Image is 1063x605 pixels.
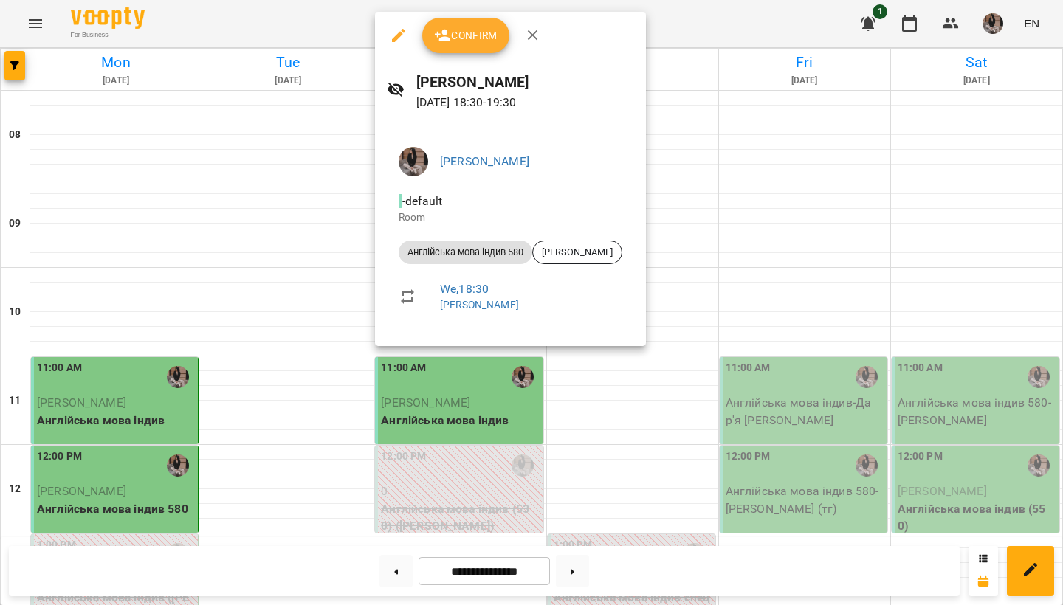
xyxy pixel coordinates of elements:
button: Confirm [422,18,509,53]
p: [DATE] 18:30 - 19:30 [416,94,634,111]
img: 7eeb5c2dceb0f540ed985a8fa2922f17.jpg [399,147,428,176]
div: [PERSON_NAME] [532,241,622,264]
span: Confirm [434,27,498,44]
span: Англійська мова індив 580 [399,246,532,259]
span: [PERSON_NAME] [533,246,622,259]
h6: [PERSON_NAME] [416,71,634,94]
a: [PERSON_NAME] [440,299,519,311]
a: [PERSON_NAME] [440,154,529,168]
span: - default [399,194,445,208]
a: We , 18:30 [440,282,489,296]
p: Room [399,210,622,225]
